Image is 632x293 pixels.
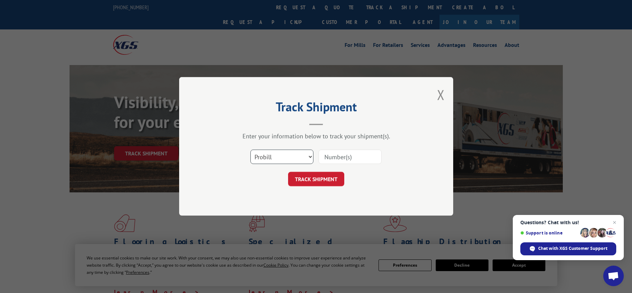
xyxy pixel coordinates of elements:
[610,218,619,227] span: Close chat
[213,102,419,115] h2: Track Shipment
[520,220,616,225] span: Questions? Chat with us!
[520,242,616,255] div: Chat with XGS Customer Support
[288,172,344,187] button: TRACK SHIPMENT
[603,266,624,286] div: Open chat
[319,150,382,164] input: Number(s)
[437,86,445,104] button: Close modal
[538,245,607,252] span: Chat with XGS Customer Support
[520,230,578,235] span: Support is online
[213,132,419,140] div: Enter your information below to track your shipment(s).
